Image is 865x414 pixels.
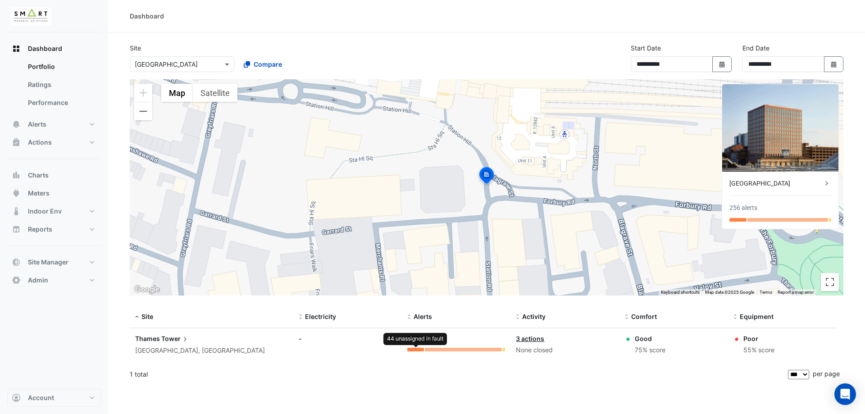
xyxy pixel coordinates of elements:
a: Performance [21,94,101,112]
div: Open Intercom Messenger [834,383,856,405]
div: - [299,334,396,343]
div: 75% score [635,345,665,355]
fa-icon: Select Date [830,60,838,68]
button: Dashboard [7,40,101,58]
app-icon: Alerts [12,120,21,129]
img: Google [132,284,162,296]
app-icon: Indoor Env [12,207,21,216]
label: End Date [742,43,769,53]
img: site-pin-selected.svg [477,166,496,187]
span: Tower [161,334,190,344]
span: Site Manager [28,258,68,267]
button: Compare [238,56,288,72]
span: Reports [28,225,52,234]
button: Keyboard shortcuts [661,289,700,296]
img: Company Logo [11,7,51,25]
fa-icon: Select Date [718,60,726,68]
button: Actions [7,133,101,151]
button: Show satellite imagery [193,84,237,102]
a: Ratings [21,76,101,94]
div: 1 total [130,363,786,386]
div: Poor [743,334,774,343]
div: [GEOGRAPHIC_DATA], [GEOGRAPHIC_DATA] [135,346,288,356]
app-icon: Charts [12,171,21,180]
span: Admin [28,276,48,285]
span: Charts [28,171,49,180]
button: Alerts [7,115,101,133]
label: Site [130,43,141,53]
span: Dashboard [28,44,62,53]
span: Actions [28,138,52,147]
label: Start Date [631,43,661,53]
div: 256 alerts [729,203,757,213]
span: Map data ©2025 Google [705,290,754,295]
button: Meters [7,184,101,202]
img: Thames Tower [722,84,838,172]
span: Account [28,393,54,402]
div: Good [635,334,665,343]
button: Account [7,389,101,407]
div: Dashboard [130,11,164,21]
app-icon: Reports [12,225,21,234]
span: Thames [135,335,160,342]
button: Charts [7,166,101,184]
button: Indoor Env [7,202,101,220]
button: Zoom out [134,102,152,120]
span: Activity [522,313,546,320]
span: per page [813,370,840,378]
app-icon: Actions [12,138,21,147]
a: 3 actions [516,335,544,342]
button: Zoom in [134,84,152,102]
app-icon: Site Manager [12,258,21,267]
span: Equipment [740,313,774,320]
app-icon: Meters [12,189,21,198]
span: Comfort [631,313,657,320]
span: Site [141,313,153,320]
span: Alerts [414,313,432,320]
div: Dashboard [7,58,101,115]
span: Compare [254,59,282,69]
app-icon: Dashboard [12,44,21,53]
a: Open this area in Google Maps (opens a new window) [132,284,162,296]
a: Report a map error [778,290,814,295]
button: Site Manager [7,253,101,271]
span: Indoor Env [28,207,62,216]
div: [GEOGRAPHIC_DATA] [729,179,822,188]
div: 256 alerts [407,334,505,344]
button: Reports [7,220,101,238]
span: Alerts [28,120,46,129]
button: Show street map [161,84,193,102]
div: None closed [516,345,614,355]
button: Admin [7,271,101,289]
button: Toggle fullscreen view [821,273,839,291]
div: 44 unassigned in fault [383,333,447,345]
a: Portfolio [21,58,101,76]
span: Electricity [305,313,336,320]
a: Terms [760,290,772,295]
app-icon: Admin [12,276,21,285]
div: 55% score [743,345,774,355]
span: Meters [28,189,50,198]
